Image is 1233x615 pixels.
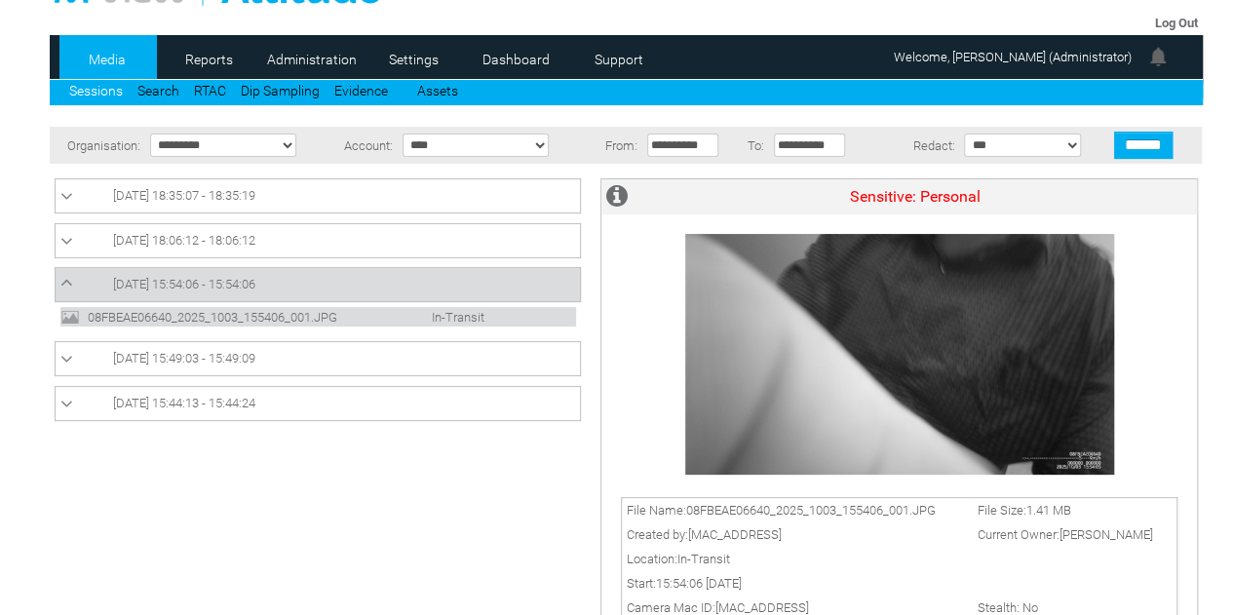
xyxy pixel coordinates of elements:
a: [DATE] 15:49:03 - 15:49:09 [60,347,575,370]
a: Settings [366,45,461,74]
td: Redact: [864,127,959,164]
a: Reports [162,45,256,74]
img: bell24.png [1146,45,1170,68]
span: [MAC_ADDRESS] [688,527,782,542]
td: File Name: [622,498,973,523]
td: Account: [329,127,399,164]
span: [DATE] 15:49:03 - 15:49:09 [113,351,255,365]
span: Stealth: [978,600,1020,615]
a: Dip Sampling [241,83,320,98]
span: [DATE] 18:06:12 - 18:06:12 [113,233,255,248]
a: Media [59,45,154,74]
span: 08FBEAE06640_2025_1003_155406_001.JPG [686,503,936,518]
a: [DATE] 18:06:12 - 18:06:12 [60,229,575,252]
span: Welcome, [PERSON_NAME] (Administrator) [894,50,1132,64]
span: [DATE] 18:35:07 - 18:35:19 [113,188,255,203]
span: [DATE] 15:54:06 - 15:54:06 [113,277,255,291]
td: Current Owner: [973,522,1177,547]
a: Log Out [1155,16,1198,30]
span: In-Transit [383,310,494,325]
span: In-Transit [677,552,730,566]
span: No [1022,600,1038,615]
a: Sessions [69,83,123,98]
a: [DATE] 15:44:13 - 15:44:24 [60,392,575,415]
td: To: [738,127,769,164]
span: [PERSON_NAME] [1060,527,1153,542]
span: [MAC_ADDRESS] [715,600,809,615]
img: image24.svg [60,307,80,327]
a: [DATE] 15:54:06 - 15:54:06 [60,273,575,296]
td: Organisation: [50,127,145,164]
td: Sensitive: Personal [633,179,1197,214]
img: Default Image [685,234,1114,476]
a: Search [137,83,179,98]
span: 1.41 MB [1026,503,1071,518]
td: Created by: [622,522,973,547]
td: File Size: [973,498,1177,523]
a: Administration [264,45,359,74]
a: [DATE] 18:35:07 - 18:35:19 [60,184,575,208]
a: Support [571,45,666,74]
td: Start: [622,571,973,596]
span: 15:54:06 [DATE] [656,576,742,591]
td: From: [594,127,643,164]
td: Location: [622,547,973,571]
a: 08FBEAE06640_2025_1003_155406_001.JPG In-Transit [60,308,494,323]
span: 08FBEAE06640_2025_1003_155406_001.JPG [83,310,380,325]
a: Assets [417,83,458,98]
span: [DATE] 15:44:13 - 15:44:24 [113,396,255,410]
a: Evidence [334,83,388,98]
a: Dashboard [469,45,563,74]
a: RTAC [194,83,226,98]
